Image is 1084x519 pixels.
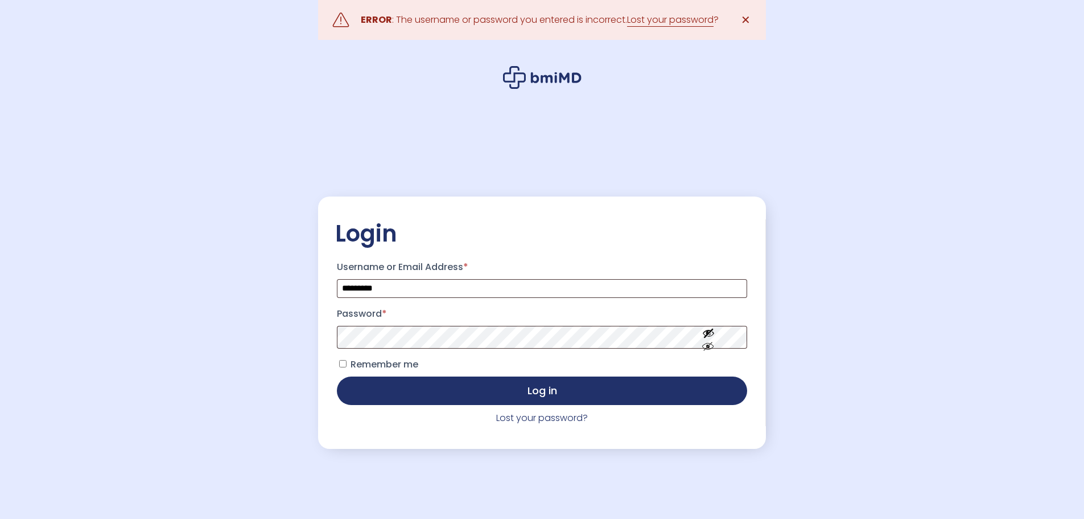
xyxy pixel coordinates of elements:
[337,258,747,276] label: Username or Email Address
[337,305,747,323] label: Password
[735,9,757,31] a: ✕
[337,377,747,405] button: Log in
[335,219,748,248] h2: Login
[339,360,347,367] input: Remember me
[677,317,740,357] button: Show password
[351,358,418,371] span: Remember me
[496,411,588,424] a: Lost your password?
[627,13,714,27] a: Lost your password
[741,12,751,28] span: ✕
[361,12,719,28] div: : The username or password you entered is incorrect. ?
[361,13,392,26] strong: ERROR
